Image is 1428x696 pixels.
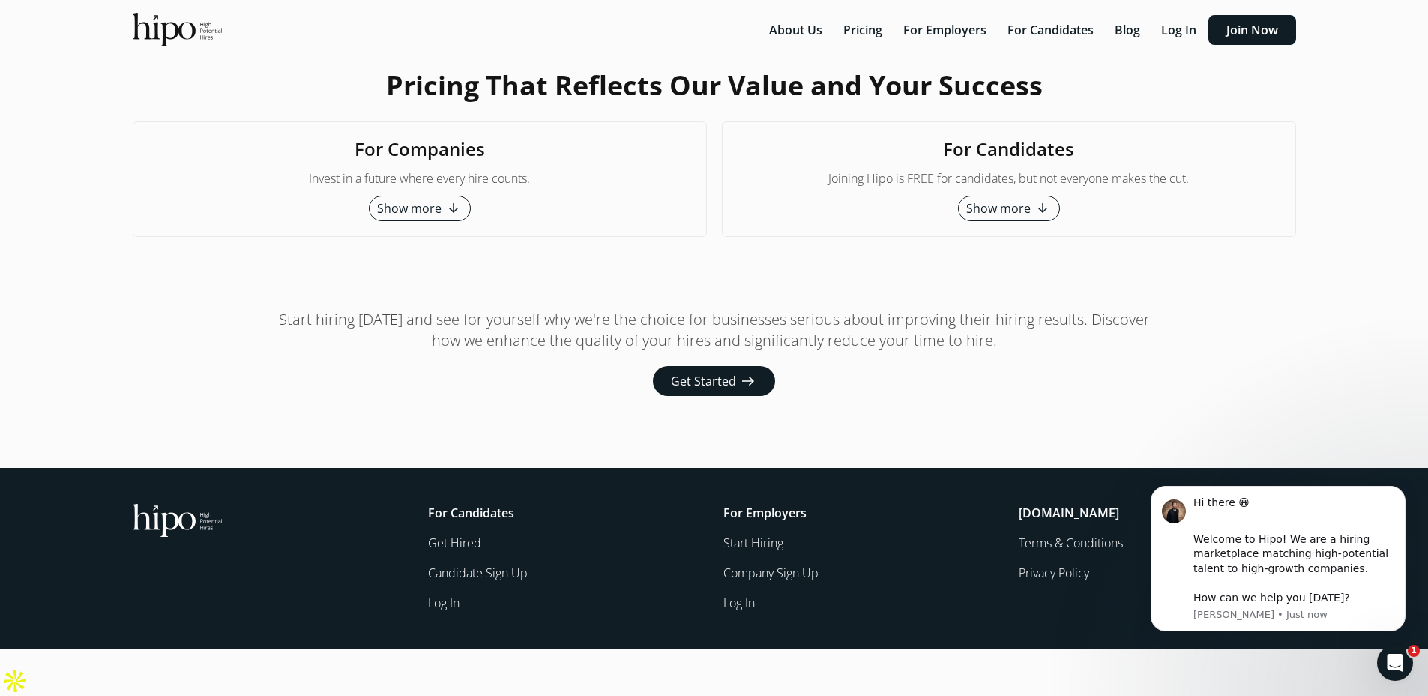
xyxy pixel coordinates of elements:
[445,199,463,217] span: arrow_downward_alt
[428,504,705,522] h5: For Candidates
[1128,467,1428,688] iframe: Intercom notifications message
[34,32,58,56] img: Profile image for Adam
[1408,645,1420,657] span: 1
[723,564,1001,582] a: Company Sign Up
[1208,22,1296,38] a: Join Now
[1152,22,1208,38] a: Log In
[671,372,736,390] span: Get Started
[1106,15,1149,45] button: Blog
[998,22,1106,38] a: For Candidates
[828,169,1189,188] p: Joining Hipo is FREE for candidates, but not everyone makes the cut.
[1106,22,1152,38] a: Blog
[369,196,471,221] button: Show more arrow_downward_alt
[133,13,222,46] img: official-logo
[1377,645,1413,681] iframe: Intercom live chat
[377,199,442,217] span: Show more
[22,19,277,164] div: message notification from Adam, Just now. Hi there 😀 ​ Welcome to Hipo! We are a hiring marketpla...
[428,534,705,552] a: Get Hired
[65,65,266,139] div: Welcome to Hipo! We are a hiring marketplace matching high-potential talent to high-growth compan...
[1019,534,1296,552] a: Terms & Conditions
[723,534,1001,552] a: Start Hiring
[834,15,891,45] button: Pricing
[1152,15,1205,45] button: Log In
[1208,15,1296,45] button: Join Now
[386,70,1043,100] h1: Pricing That Reflects Our Value and Your Success
[265,309,1164,351] p: Start hiring [DATE] and see for yourself why we're the choice for businesses serious about improv...
[309,169,530,188] p: Invest in a future where every hire counts.
[894,15,995,45] button: For Employers
[998,15,1103,45] button: For Candidates
[760,15,831,45] button: About Us
[834,22,894,38] a: Pricing
[1034,199,1052,217] span: arrow_downward_alt
[428,564,705,582] a: Candidate Sign Up
[65,141,266,154] p: Message from Adam, sent Just now
[653,366,775,396] button: Get Started arrow_right_alt
[723,594,1001,612] a: Log In
[723,504,1001,522] h5: For Employers
[958,196,1060,221] button: Show more arrow_downward_alt
[966,199,1031,217] span: Show more
[65,28,266,58] div: Hi there 😀 ​
[1019,564,1296,582] a: Privacy Policy
[1019,504,1296,522] h5: [DOMAIN_NAME]
[760,22,834,38] a: About Us
[65,28,266,139] div: Message content
[739,372,757,390] span: arrow_right_alt
[355,137,485,161] h2: For Companies
[133,504,222,537] img: official-logo
[943,137,1074,161] h2: For Candidates
[894,22,998,38] a: For Employers
[428,594,705,612] a: Log In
